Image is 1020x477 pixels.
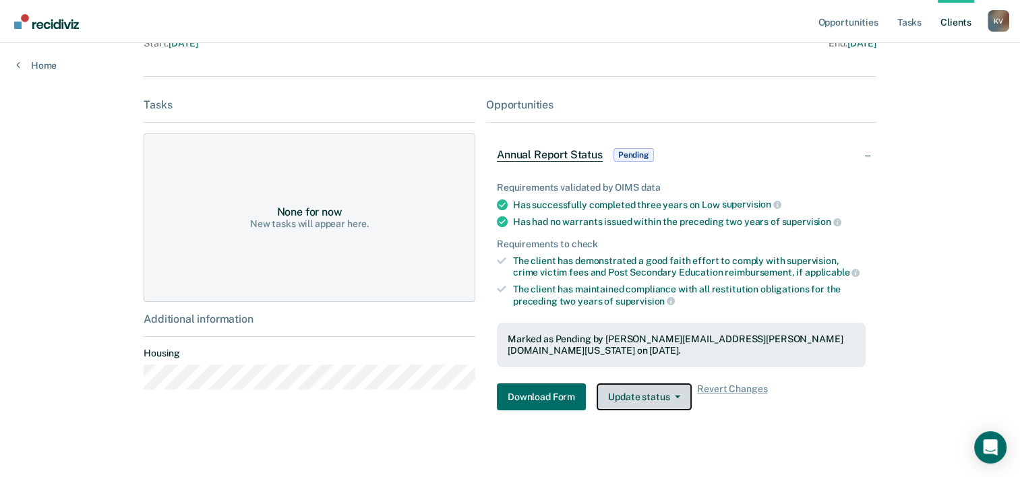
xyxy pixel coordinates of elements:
div: Has successfully completed three years on Low [513,199,866,211]
div: Requirements validated by OIMS data [497,182,866,193]
div: Start : [144,38,510,49]
a: Navigate to form link [497,383,591,410]
span: supervision [781,216,841,227]
span: supervision [722,199,781,210]
div: Additional information [144,313,475,325]
button: Download Form [497,383,586,410]
div: The client has maintained compliance with all restitution obligations for the preceding two years of [513,284,866,307]
div: K V [988,10,1009,32]
span: Revert Changes [697,383,767,410]
button: Profile dropdown button [988,10,1009,32]
span: supervision [616,296,675,307]
img: Recidiviz [14,14,79,29]
div: Requirements to check [497,238,866,250]
dt: Housing [144,348,475,359]
button: Update status [597,383,692,410]
span: [DATE] [169,38,198,49]
a: Home [16,59,57,71]
div: Open Intercom Messenger [974,431,1007,464]
div: End : [516,38,876,49]
span: [DATE] [847,38,876,49]
span: applicable [805,267,860,278]
div: Tasks [144,98,475,111]
div: Annual Report StatusPending [486,133,876,177]
span: Annual Report Status [497,148,603,162]
div: The client has demonstrated a good faith effort to comply with supervision, crime victim fees and... [513,255,866,278]
div: Has had no warrants issued within the preceding two years of [513,216,866,228]
div: Marked as Pending by [PERSON_NAME][EMAIL_ADDRESS][PERSON_NAME][DOMAIN_NAME][US_STATE] on [DATE]. [508,333,855,356]
div: New tasks will appear here. [250,218,369,230]
span: Pending [613,148,654,162]
div: Opportunities [486,98,876,111]
div: None for now [276,205,342,218]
